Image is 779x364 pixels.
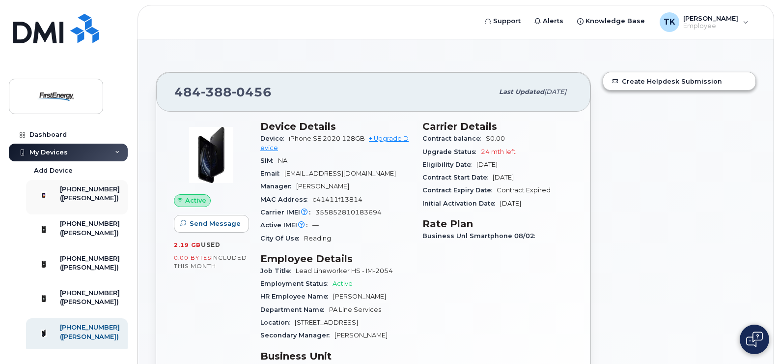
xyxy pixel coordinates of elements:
[260,196,312,203] span: MAC Address
[174,254,211,261] span: 0.00 Bytes
[544,88,566,95] span: [DATE]
[260,332,334,339] span: Secondary Manager
[190,219,241,228] span: Send Message
[284,170,396,177] span: [EMAIL_ADDRESS][DOMAIN_NAME]
[481,148,516,155] span: 24 mth left
[422,218,573,230] h3: Rate Plan
[422,161,476,168] span: Eligibility Date
[260,157,278,164] span: SIM
[185,196,206,205] span: Active
[334,332,388,339] span: [PERSON_NAME]
[201,85,232,99] span: 388
[422,174,493,181] span: Contract Start Date
[315,209,382,216] span: 355852810183694
[232,85,272,99] span: 0456
[493,174,514,181] span: [DATE]
[174,242,201,248] span: 2.19 GB
[486,135,505,142] span: $0.00
[260,253,411,265] h3: Employee Details
[500,200,521,207] span: [DATE]
[499,88,544,95] span: Last updated
[333,280,353,287] span: Active
[278,157,287,164] span: NA
[260,235,304,242] span: City Of Use
[260,221,312,229] span: Active IMEI
[260,182,296,190] span: Manager
[422,186,497,194] span: Contract Expiry Date
[260,121,411,132] h3: Device Details
[201,241,221,248] span: used
[497,186,551,194] span: Contract Expired
[295,319,358,326] span: [STREET_ADDRESS]
[296,267,393,274] span: Lead Lineworker HS - IM-2054
[476,161,498,168] span: [DATE]
[260,319,295,326] span: Location
[260,209,315,216] span: Carrier IMEI
[260,280,333,287] span: Employment Status
[603,72,755,90] a: Create Helpdesk Submission
[260,350,411,362] h3: Business Unit
[296,182,349,190] span: [PERSON_NAME]
[260,267,296,274] span: Job Title
[422,135,486,142] span: Contract balance
[746,332,763,347] img: Open chat
[260,306,329,313] span: Department Name
[260,135,289,142] span: Device
[422,200,500,207] span: Initial Activation Date
[174,85,272,99] span: 484
[422,148,481,155] span: Upgrade Status
[312,196,362,203] span: c41411f13814
[260,293,333,300] span: HR Employee Name
[422,232,540,240] span: Business Unl Smartphone 08/02
[260,135,409,151] a: + Upgrade Device
[329,306,381,313] span: PA Line Services
[182,125,241,184] img: image20231002-3703462-2fle3a.jpeg
[260,170,284,177] span: Email
[174,215,249,233] button: Send Message
[312,221,319,229] span: —
[304,235,331,242] span: Reading
[289,135,365,142] span: iPhone SE 2020 128GB
[333,293,386,300] span: [PERSON_NAME]
[422,121,573,132] h3: Carrier Details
